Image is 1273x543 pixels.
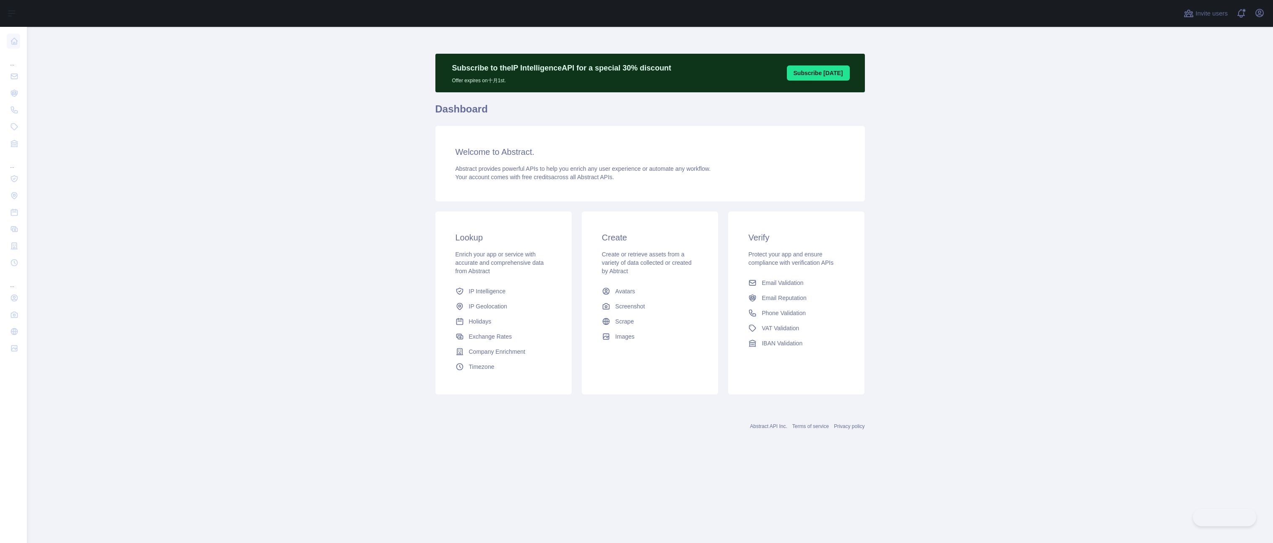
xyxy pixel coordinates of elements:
[745,275,848,290] a: Email Validation
[452,359,555,374] a: Timezone
[469,363,495,371] span: Timezone
[7,272,20,289] div: ...
[456,165,711,172] span: Abstract provides powerful APIs to help you enrich any user experience or automate any workflow.
[762,279,803,287] span: Email Validation
[469,332,512,341] span: Exchange Rates
[456,174,614,180] span: Your account comes with across all Abstract APIs.
[1193,509,1256,526] iframe: Toggle Customer Support
[748,251,833,266] span: Protect your app and ensure compliance with verification APIs
[602,251,692,274] span: Create or retrieve assets from a variety of data collected or created by Abtract
[7,50,20,67] div: ...
[834,423,864,429] a: Privacy policy
[452,284,555,299] a: IP Intelligence
[7,153,20,170] div: ...
[522,174,551,180] span: free credits
[469,302,508,311] span: IP Geolocation
[456,146,845,158] h3: Welcome to Abstract.
[599,299,701,314] a: Screenshot
[435,102,865,123] h1: Dashboard
[787,65,850,81] button: Subscribe [DATE]
[456,251,544,274] span: Enrich your app or service with accurate and comprehensive data from Abstract
[452,314,555,329] a: Holidays
[745,321,848,336] a: VAT Validation
[469,347,526,356] span: Company Enrichment
[745,305,848,321] a: Phone Validation
[615,332,635,341] span: Images
[762,339,802,347] span: IBAN Validation
[745,290,848,305] a: Email Reputation
[452,62,672,74] p: Subscribe to the IP Intelligence API for a special 30 % discount
[762,294,807,302] span: Email Reputation
[452,344,555,359] a: Company Enrichment
[599,314,701,329] a: Scrape
[615,317,634,326] span: Scrape
[750,423,787,429] a: Abstract API Inc.
[452,329,555,344] a: Exchange Rates
[602,232,698,243] h3: Create
[469,287,506,295] span: IP Intelligence
[745,336,848,351] a: IBAN Validation
[452,299,555,314] a: IP Geolocation
[1195,9,1228,18] span: Invite users
[615,302,645,311] span: Screenshot
[762,309,806,317] span: Phone Validation
[1182,7,1229,20] button: Invite users
[599,329,701,344] a: Images
[599,284,701,299] a: Avatars
[452,74,672,84] p: Offer expires on 十月 1st.
[792,423,829,429] a: Terms of service
[748,232,844,243] h3: Verify
[469,317,492,326] span: Holidays
[456,232,552,243] h3: Lookup
[762,324,799,332] span: VAT Validation
[615,287,635,295] span: Avatars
